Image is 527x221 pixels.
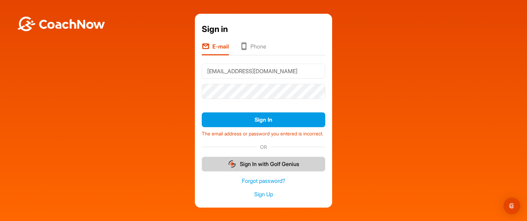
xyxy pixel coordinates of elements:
[202,190,325,198] a: Sign Up
[240,42,266,55] li: Phone
[202,42,229,55] li: E-mail
[202,23,325,35] div: Sign in
[257,143,270,151] span: OR
[202,64,325,79] input: E-mail
[202,128,325,137] div: The email address or password you entered is incorrect.
[16,16,106,31] img: BwLJSsUCoWCh5upNqxVrqldRgqLPVwmV24tXu5FoVAoFEpwwqQ3VIfuoInZCoVCoTD4vwADAC3ZFMkVEQFDAAAAAElFTkSuQmCC
[202,177,325,185] a: Forgot password?
[504,198,520,214] div: Open Intercom Messenger
[228,160,236,168] img: gg_logo
[202,157,325,172] button: Sign In with Golf Genius
[202,112,325,127] button: Sign In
